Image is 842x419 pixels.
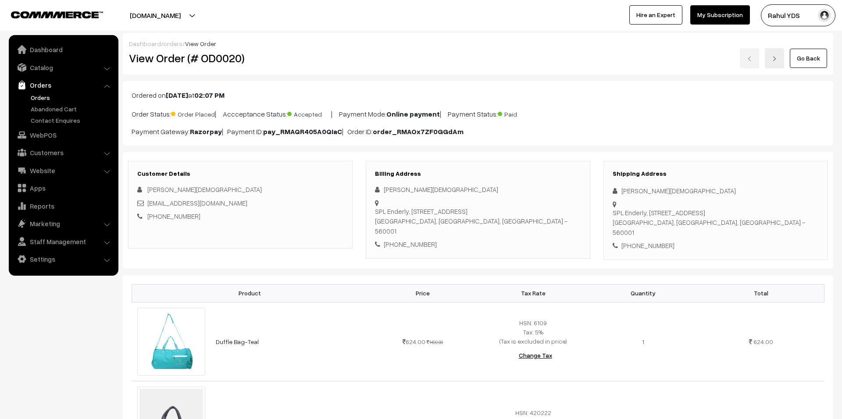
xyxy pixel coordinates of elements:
a: Dashboard [129,40,161,47]
th: Tax Rate [478,284,588,302]
a: Marketing [11,216,115,231]
a: Go Back [790,49,827,68]
b: Razorpay [190,127,222,136]
th: Product [132,284,368,302]
img: duffle bag-teal1.jpg [137,308,205,376]
h2: View Order (# OD0020) [129,51,353,65]
a: Duffle Bag-Teal [216,338,259,345]
a: Dashboard [11,42,115,57]
span: 624.00 [753,338,773,345]
b: Online payment [386,110,440,118]
span: Paid [498,107,542,119]
strike: 1499.00 [427,339,443,345]
a: Hire an Expert [629,5,682,25]
b: order_RMAOx7ZF0GGdAm [373,127,464,136]
a: WebPOS [11,127,115,143]
div: [PHONE_NUMBER] [375,239,581,249]
a: My Subscription [690,5,750,25]
a: Settings [11,251,115,267]
button: Change Tax [512,346,559,365]
h3: Shipping Address [613,170,819,178]
a: Contact Enquires [29,116,115,125]
a: [PHONE_NUMBER] [147,212,200,220]
a: Reports [11,198,115,214]
a: [EMAIL_ADDRESS][DOMAIN_NAME] [147,199,247,207]
span: Accepted [287,107,331,119]
span: HSN: 6109 Tax: 5% (Tax is excluded in price) [499,319,567,345]
div: [PERSON_NAME][DEMOGRAPHIC_DATA] [375,185,581,195]
div: SPL Enderly, [STREET_ADDRESS] [GEOGRAPHIC_DATA], [GEOGRAPHIC_DATA], [GEOGRAPHIC_DATA] - 560001 [375,206,581,236]
span: [PERSON_NAME][DEMOGRAPHIC_DATA] [147,185,262,193]
img: right-arrow.png [772,56,777,61]
a: COMMMERCE [11,9,88,19]
h3: Billing Address [375,170,581,178]
a: Catalog [11,60,115,75]
a: Staff Management [11,234,115,249]
th: Quantity [588,284,698,302]
button: [DOMAIN_NAME] [99,4,211,26]
th: Price [368,284,478,302]
a: Apps [11,180,115,196]
h3: Customer Details [137,170,343,178]
a: Orders [29,93,115,102]
p: Ordered on at [132,90,824,100]
div: [PERSON_NAME][DEMOGRAPHIC_DATA] [613,186,819,196]
b: 02:07 PM [194,91,225,99]
span: View Order [185,40,216,47]
div: / / [129,39,827,48]
a: Abandoned Cart [29,104,115,114]
a: Website [11,163,115,178]
a: orders [163,40,182,47]
a: Orders [11,77,115,93]
p: Payment Gateway: | Payment ID: | Order ID: [132,126,824,137]
button: Rahul YDS [761,4,835,26]
div: SPL Enderly, [STREET_ADDRESS] [GEOGRAPHIC_DATA], [GEOGRAPHIC_DATA], [GEOGRAPHIC_DATA] - 560001 [613,208,819,238]
span: 624.00 [403,338,425,345]
a: Customers [11,145,115,160]
img: COMMMERCE [11,11,103,18]
span: 1 [642,338,644,345]
th: Total [698,284,824,302]
span: Order Placed [171,107,215,119]
div: [PHONE_NUMBER] [613,241,819,251]
b: [DATE] [166,91,188,99]
b: pay_RMAQR405A0QIaC [263,127,342,136]
p: Order Status: | Accceptance Status: | Payment Mode: | Payment Status: [132,107,824,119]
img: user [818,9,831,22]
